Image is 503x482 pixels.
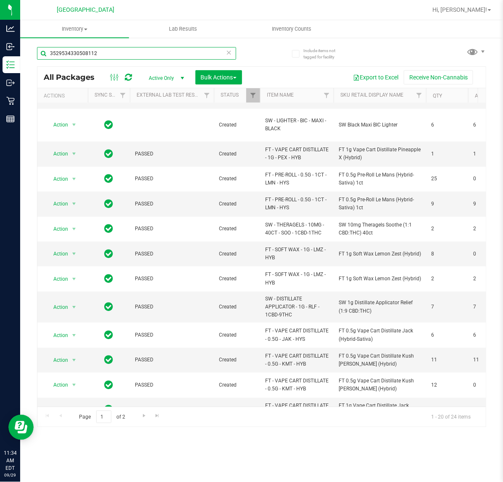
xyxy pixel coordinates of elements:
[200,88,214,103] a: Filter
[138,411,150,422] a: Go to the next page
[219,250,255,258] span: Created
[265,352,329,368] span: FT - VAPE CART DISTILLATE - 0.5G - KMT - HYB
[219,150,255,158] span: Created
[46,301,68,313] span: Action
[37,47,236,60] input: Search Package ID, Item Name, SKU, Lot or Part Number...
[46,248,68,260] span: Action
[135,331,209,339] span: PASSED
[431,200,463,208] span: 9
[412,88,426,103] a: Filter
[339,196,421,212] span: FT 0.5g Pre-Roll Le Mans (Hybrid-Sativa) 1ct
[339,402,421,418] span: FT 1g Vape Cart Distillate Jack (Hybrid-Sativa)
[44,93,84,99] div: Actions
[431,150,463,158] span: 1
[4,472,16,478] p: 09/29
[339,275,421,283] span: FT 1g Soft Wax Lemon Zest (Hybrid)
[69,119,79,131] span: select
[46,404,68,416] span: Action
[219,225,255,233] span: Created
[46,379,68,391] span: Action
[135,406,209,414] span: PASSED
[105,301,113,313] span: In Sync
[69,248,79,260] span: select
[339,299,421,315] span: SW 1g Distillate Applicator Relief (1:9 CBD:THC)
[265,295,329,319] span: SW - DISTILLATE APPLICATOR - 1G - RLF - 1CBD-9THC
[69,273,79,285] span: select
[135,250,209,258] span: PASSED
[135,200,209,208] span: PASSED
[135,303,209,311] span: PASSED
[303,47,345,60] span: Include items not tagged for facility
[6,97,15,105] inline-svg: Retail
[431,175,463,183] span: 25
[72,411,132,424] span: Page of 2
[135,381,209,389] span: PASSED
[44,73,103,82] span: All Packages
[339,146,421,162] span: FT 1g Vape Cart Distillate Pineapple X (Hybrid)
[339,250,421,258] span: FT 1g Soft Wax Lemon Zest (Hybrid)
[46,273,68,285] span: Action
[105,273,113,284] span: In Sync
[265,377,329,393] span: FT - VAPE CART DISTILLATE - 0.5G - KMT - HYB
[135,225,209,233] span: PASSED
[6,61,15,69] inline-svg: Inventory
[137,92,203,98] a: External Lab Test Result
[339,377,421,393] span: FT 0.5g Vape Cart Distillate Kush [PERSON_NAME] (Hybrid)
[6,115,15,123] inline-svg: Reports
[237,20,346,38] a: Inventory Counts
[105,223,113,234] span: In Sync
[129,20,238,38] a: Lab Results
[105,148,113,160] span: In Sync
[6,42,15,51] inline-svg: Inbound
[265,146,329,162] span: FT - VAPE CART DISTILLATE - 1G - PEX - HYB
[105,173,113,184] span: In Sync
[69,223,79,235] span: select
[20,20,129,38] a: Inventory
[105,404,113,416] span: In Sync
[265,171,329,187] span: FT - PRE-ROLL - 0.5G - 1CT - LMN - HYS
[219,331,255,339] span: Created
[8,415,34,440] iframe: Resource center
[105,329,113,341] span: In Sync
[265,271,329,287] span: FT - SOFT WAX - 1G - LMZ - HYB
[69,404,79,416] span: select
[348,70,404,84] button: Export to Excel
[6,24,15,33] inline-svg: Analytics
[246,88,260,103] a: Filter
[226,47,232,58] span: Clear
[219,406,255,414] span: Created
[46,329,68,341] span: Action
[95,92,127,98] a: Sync Status
[46,223,68,235] span: Action
[135,150,209,158] span: PASSED
[69,301,79,313] span: select
[105,354,113,366] span: In Sync
[219,381,255,389] span: Created
[69,173,79,185] span: select
[339,121,421,129] span: SW Black Maxi BIC Lighter
[431,303,463,311] span: 7
[261,25,323,33] span: Inventory Counts
[431,225,463,233] span: 2
[219,275,255,283] span: Created
[219,303,255,311] span: Created
[431,331,463,339] span: 6
[265,402,329,418] span: FT - VAPE CART DISTILLATE - 1G - JAK - HYS
[46,354,68,366] span: Action
[219,200,255,208] span: Created
[69,354,79,366] span: select
[46,173,68,185] span: Action
[105,379,113,391] span: In Sync
[265,327,329,343] span: FT - VAPE CART DISTILLATE - 0.5G - JAK - HYS
[340,92,403,98] a: Sku Retail Display Name
[20,25,129,33] span: Inventory
[404,70,473,84] button: Receive Non-Cannabis
[46,148,68,160] span: Action
[105,119,113,131] span: In Sync
[69,148,79,160] span: select
[339,171,421,187] span: FT 0.5g Pre-Roll Le Mans (Hybrid-Sativa) 1ct
[46,119,68,131] span: Action
[135,175,209,183] span: PASSED
[431,275,463,283] span: 2
[116,88,130,103] a: Filter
